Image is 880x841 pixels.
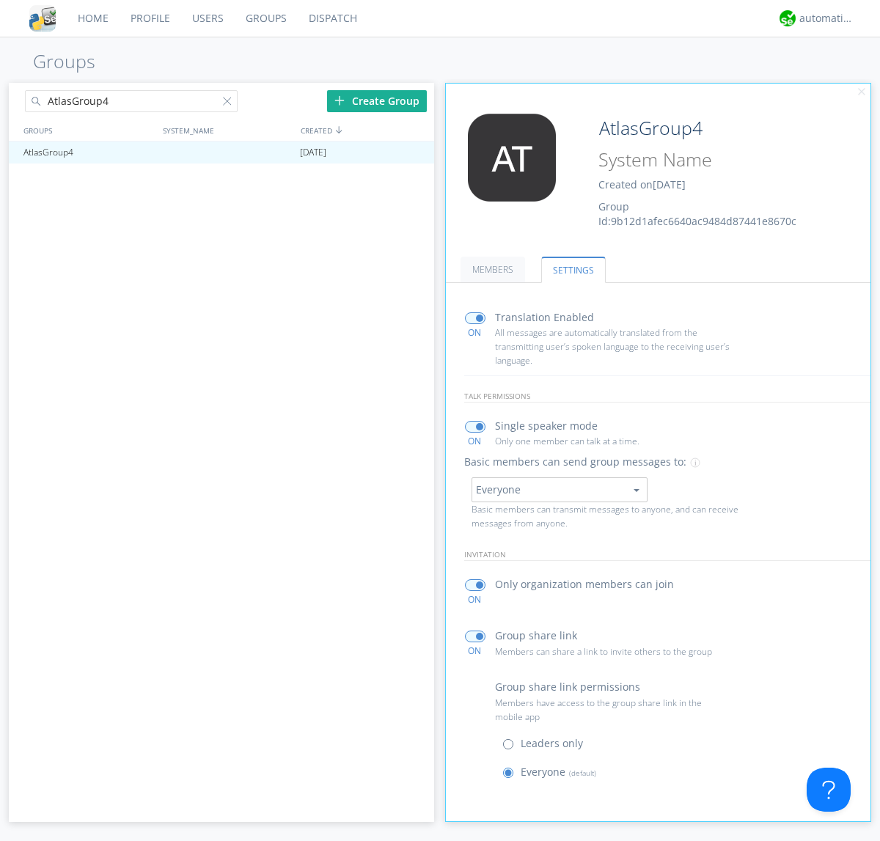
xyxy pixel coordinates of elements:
div: SYSTEM_NAME [159,120,297,141]
img: 373638.png [457,114,567,202]
a: SETTINGS [541,257,606,283]
a: AtlasGroup4[DATE] [9,142,434,164]
img: d2d01cd9b4174d08988066c6d424eccd [780,10,796,26]
p: Single speaker mode [495,418,598,434]
div: ON [458,593,491,606]
div: AtlasGroup4 [20,142,157,164]
div: Create Group [327,90,427,112]
p: Basic members can transmit messages to anyone, and can receive messages from anyone. [472,502,746,530]
button: Everyone [472,477,648,502]
p: talk permissions [464,390,871,403]
p: Members have access to the group share link in the mobile app [495,696,730,724]
p: Leaders only [521,735,583,752]
p: Only one member can talk at a time. [495,434,730,448]
p: Basic members can send group messages to: [464,454,686,470]
span: [DATE] [653,177,686,191]
img: cancel.svg [857,87,867,98]
div: CREATED [297,120,436,141]
p: All messages are automatically translated from the transmitting user’s spoken language to the rec... [495,326,730,368]
p: Group share link permissions [495,679,640,695]
a: MEMBERS [461,257,525,282]
div: GROUPS [20,120,155,141]
img: cddb5a64eb264b2086981ab96f4c1ba7 [29,5,56,32]
div: automation+atlas [799,11,854,26]
iframe: Toggle Customer Support [807,768,851,812]
span: Created on [598,177,686,191]
p: Members can share a link to invite others to the group [495,644,730,658]
p: Everyone [521,764,596,780]
p: Translation Enabled [495,309,594,326]
span: (default) [565,768,596,778]
div: ON [458,326,491,339]
p: invitation [464,548,871,561]
input: Search groups [25,90,238,112]
img: plus.svg [334,95,345,106]
p: Group share link [495,628,577,644]
div: ON [458,435,491,447]
input: Group Name [593,114,830,143]
span: Group Id: 9b12d1afec6640ac9484d87441e8670c [598,199,796,228]
div: ON [458,644,491,657]
span: [DATE] [300,142,326,164]
p: Only organization members can join [495,576,674,592]
input: System Name [593,146,830,174]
